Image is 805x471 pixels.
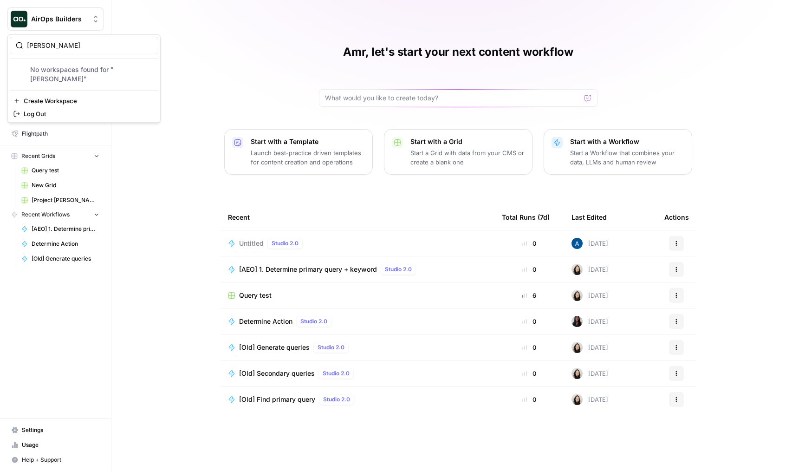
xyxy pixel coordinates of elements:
[502,265,557,274] div: 0
[32,225,99,233] span: [AEO] 1. Determine primary query + keyword
[325,93,580,103] input: What would you like to create today?
[10,94,158,107] a: Create Workspace
[571,368,608,379] div: [DATE]
[7,7,104,31] button: Workspace: AirOps Builders
[502,343,557,352] div: 0
[10,107,158,120] a: Log Out
[22,456,99,464] span: Help + Support
[502,204,550,230] div: Total Runs (7d)
[571,394,608,405] div: [DATE]
[571,316,608,327] div: [DATE]
[228,394,487,405] a: [Old] Find primary queryStudio 2.0
[32,181,99,190] span: New Grid
[239,343,310,352] span: [Old] Generate queries
[22,426,99,434] span: Settings
[7,423,104,438] a: Settings
[228,316,487,327] a: Determine ActionStudio 2.0
[410,137,525,146] p: Start with a Grid
[228,204,487,230] div: Recent
[571,316,583,327] img: rox323kbkgutb4wcij4krxobkpon
[239,265,377,274] span: [AEO] 1. Determine primary query + keyword
[239,239,264,248] span: Untitled
[24,109,151,118] span: Log Out
[17,236,104,251] a: Determine Action
[224,129,373,175] button: Start with a TemplateLaunch best-practice driven templates for content creation and operations
[22,130,99,138] span: Flightpath
[11,11,27,27] img: AirOps Builders Logo
[32,166,99,175] span: Query test
[239,317,292,326] span: Determine Action
[7,438,104,452] a: Usage
[571,264,608,275] div: [DATE]
[32,196,99,204] span: [Project [PERSON_NAME]] Demo
[7,452,104,467] button: Help + Support
[571,368,583,379] img: t5ef5oef8zpw1w4g2xghobes91mw
[502,291,557,300] div: 6
[544,129,692,175] button: Start with a WorkflowStart a Workflow that combines your data, LLMs and human review
[571,342,583,353] img: t5ef5oef8zpw1w4g2xghobes91mw
[571,290,583,301] img: t5ef5oef8zpw1w4g2xghobes91mw
[318,343,344,352] span: Studio 2.0
[343,45,573,59] h1: Amr, let's start your next content workflow
[571,342,608,353] div: [DATE]
[27,41,152,50] input: Search Workspaces
[17,193,104,208] a: [Project [PERSON_NAME]] Demo
[571,394,583,405] img: t5ef5oef8zpw1w4g2xghobes91mw
[228,342,487,353] a: [Old] Generate queriesStudio 2.0
[32,255,99,263] span: [Old] Generate queries
[502,239,557,248] div: 0
[410,148,525,167] p: Start a Grid with data from your CMS or create a blank one
[239,291,272,300] span: Query test
[7,126,104,141] a: Flightpath
[228,238,487,249] a: UntitledStudio 2.0
[251,148,365,167] p: Launch best-practice driven templates for content creation and operations
[17,251,104,266] a: [Old] Generate queries
[17,163,104,178] a: Query test
[323,369,350,378] span: Studio 2.0
[7,34,161,123] div: Workspace: AirOps Builders
[17,178,104,193] a: New Grid
[571,204,607,230] div: Last Edited
[10,62,158,86] div: No workspaces found for "[PERSON_NAME]"
[24,96,151,105] span: Create Workspace
[570,148,684,167] p: Start a Workflow that combines your data, LLMs and human review
[239,369,315,378] span: [Old] Secondary queries
[571,238,583,249] img: he81ibor8lsei4p3qvg4ugbvimgp
[502,395,557,404] div: 0
[7,208,104,222] button: Recent Workflows
[228,368,487,379] a: [Old] Secondary queriesStudio 2.0
[385,265,412,274] span: Studio 2.0
[323,395,350,404] span: Studio 2.0
[21,210,70,219] span: Recent Workflows
[664,204,689,230] div: Actions
[272,239,299,248] span: Studio 2.0
[17,222,104,236] a: [AEO] 1. Determine primary query + keyword
[21,152,55,160] span: Recent Grids
[228,264,487,275] a: [AEO] 1. Determine primary query + keywordStudio 2.0
[384,129,532,175] button: Start with a GridStart a Grid with data from your CMS or create a blank one
[32,240,99,248] span: Determine Action
[31,14,87,24] span: AirOps Builders
[571,264,583,275] img: t5ef5oef8zpw1w4g2xghobes91mw
[300,317,327,326] span: Studio 2.0
[239,395,315,404] span: [Old] Find primary query
[571,238,608,249] div: [DATE]
[502,317,557,326] div: 0
[22,441,99,449] span: Usage
[502,369,557,378] div: 0
[7,149,104,163] button: Recent Grids
[228,291,487,300] a: Query test
[251,137,365,146] p: Start with a Template
[570,137,684,146] p: Start with a Workflow
[571,290,608,301] div: [DATE]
